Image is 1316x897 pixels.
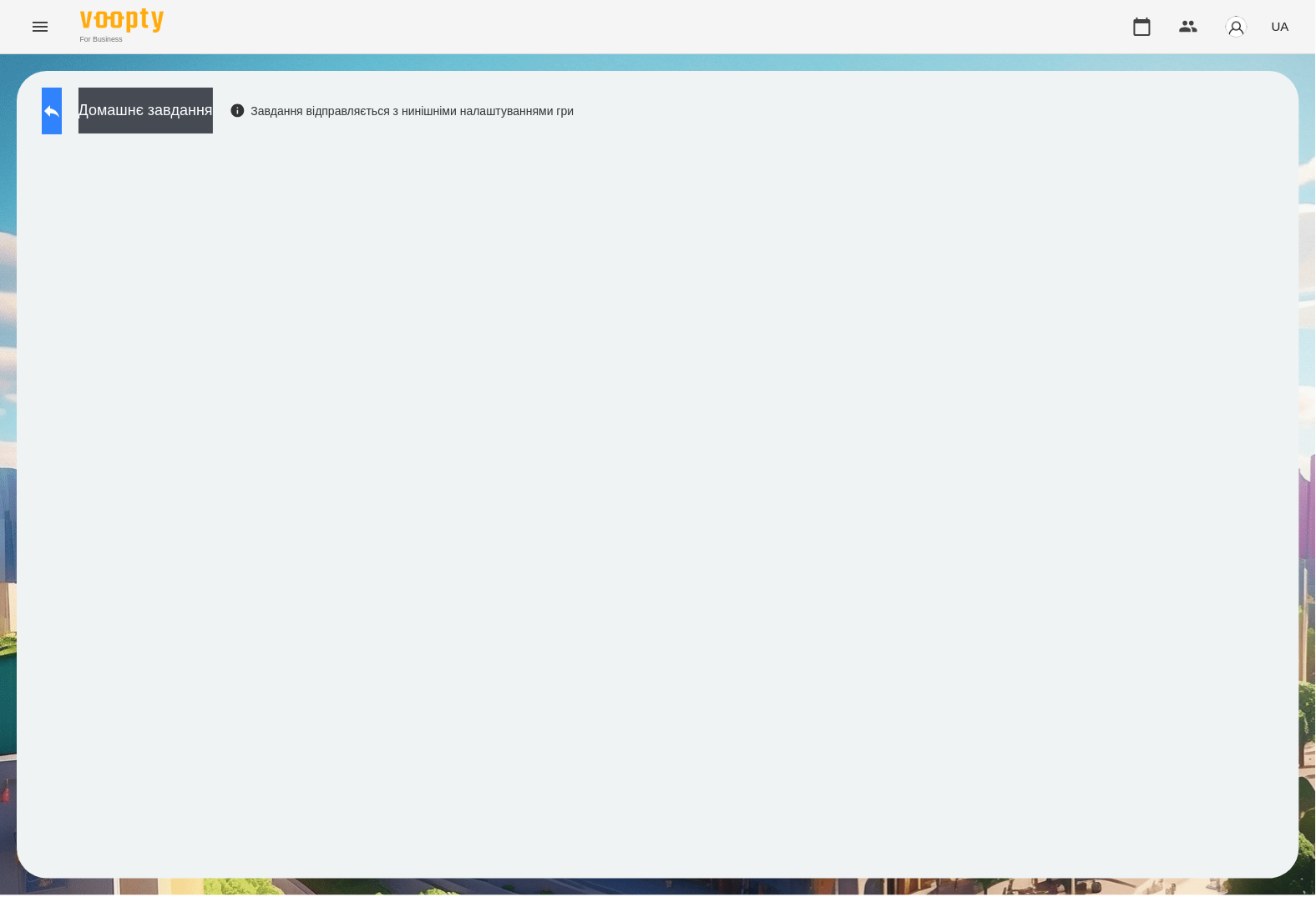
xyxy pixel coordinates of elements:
[20,7,60,47] button: Menu
[78,88,213,134] button: Домашнє завдання
[230,103,574,119] div: Завдання відправляється з нинішніми налаштуваннями гри
[1265,11,1296,42] button: UA
[80,8,164,33] img: Voopty Logo
[1272,18,1289,35] span: UA
[1225,15,1248,38] img: avatar_s.png
[80,34,164,45] span: For Business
